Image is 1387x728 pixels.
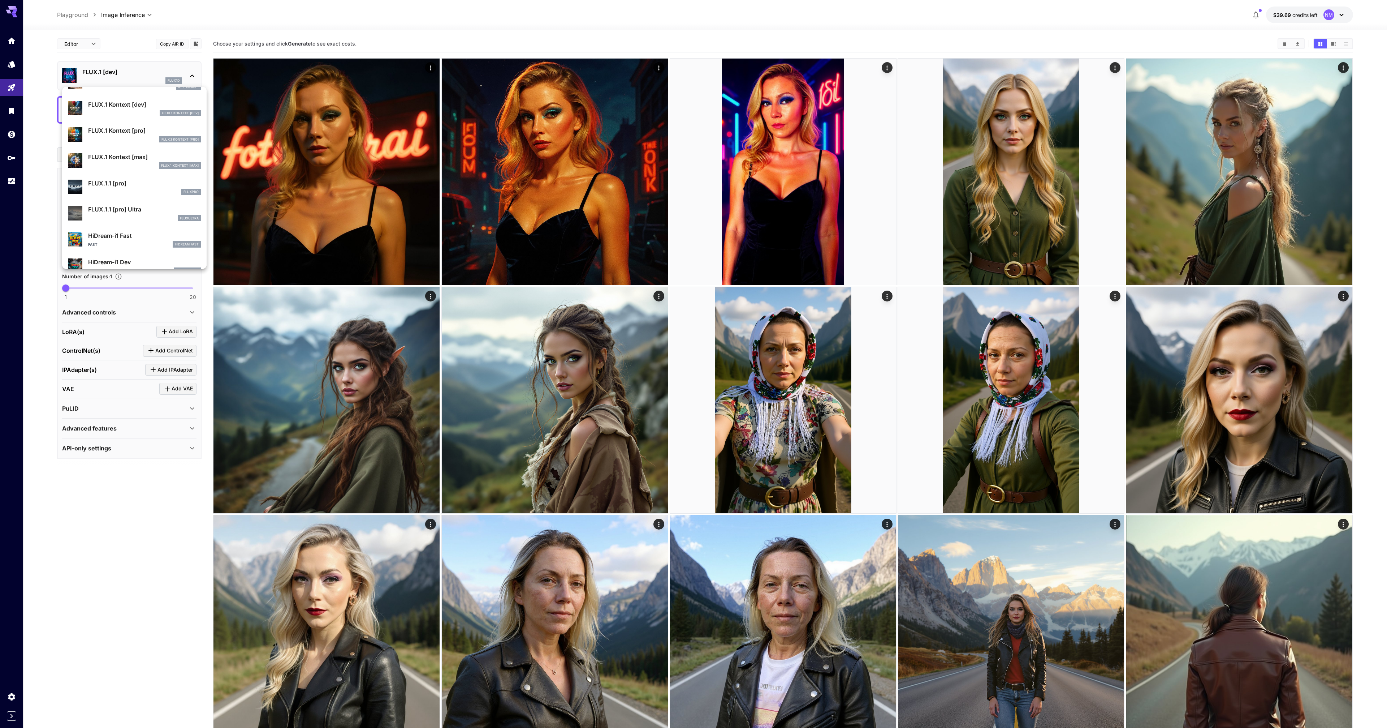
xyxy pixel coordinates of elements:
div: FLUX.1.1 [pro]fluxpro [68,176,201,198]
p: FLUX.1 Kontext [dev] [88,100,201,109]
div: FLUX.1 Kontext [dev]FLUX.1 Kontext [dev] [68,97,201,119]
p: fluxpro [183,189,199,194]
div: HiDream-i1 DevDevHiDream Dev [68,255,201,277]
p: HiDream Fast [175,242,199,247]
div: FLUX.1.1 [pro] Ultrafluxultra [68,202,201,224]
p: fluxultra [180,216,199,221]
p: FLUX.1 Kontext [max] [88,153,201,161]
p: FLUX.1.1 [pro] Ultra [88,205,201,214]
p: Fast [88,242,98,247]
p: FLUX.1 Kontext [max] [161,163,199,168]
p: FLUX.1 Kontext [pro] [161,137,199,142]
p: HiDream-i1 Fast [88,231,201,240]
div: HiDream-i1 FastFastHiDream Fast [68,228,201,250]
div: FLUX.1 Kontext [max]FLUX.1 Kontext [max] [68,150,201,172]
p: HiDream-i1 Dev [88,258,201,266]
p: HiDream Dev [176,268,199,273]
p: FLUX.1 Kontext [dev] [162,111,199,116]
p: FLUX.1.1 [pro] [88,179,201,188]
p: gpt_image_1 [178,84,199,89]
div: FLUX.1 Kontext [pro]FLUX.1 Kontext [pro] [68,123,201,145]
p: Dev [88,268,95,273]
p: FLUX.1 Kontext [pro] [88,126,201,135]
